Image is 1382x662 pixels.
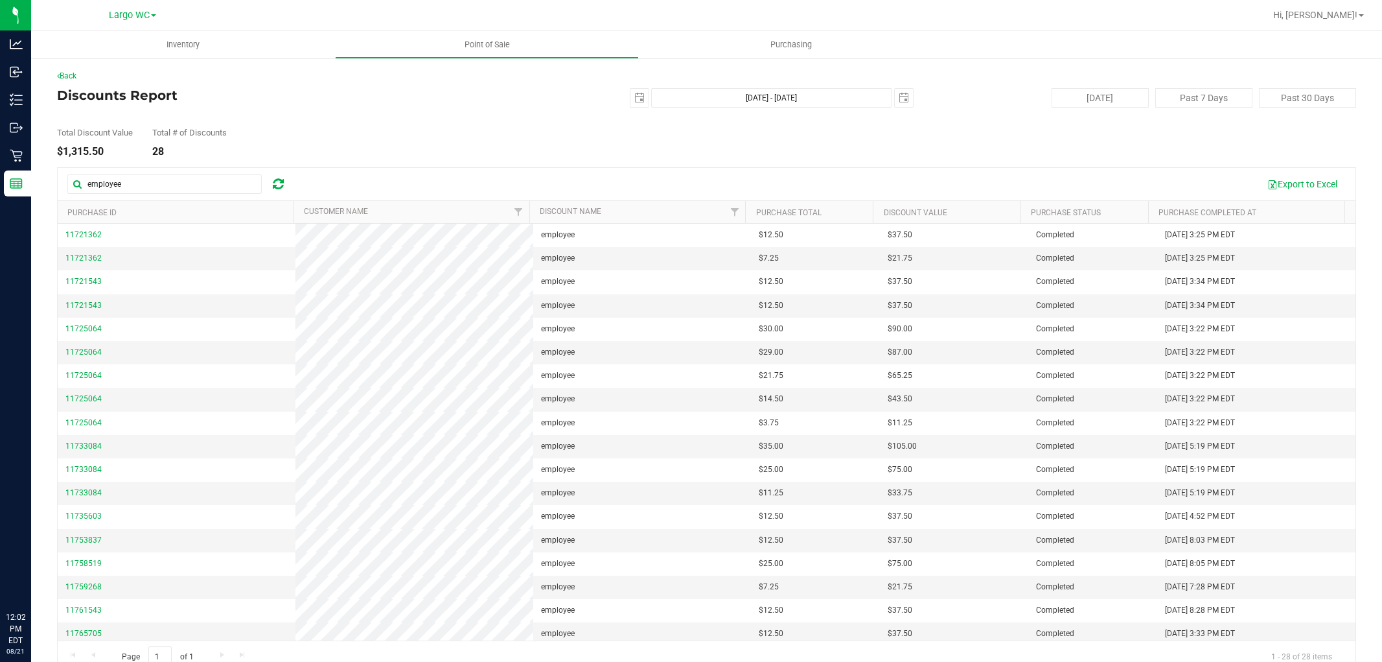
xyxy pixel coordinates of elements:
span: [DATE] 8:28 PM EDT [1165,604,1235,617]
button: Past 7 Days [1155,88,1252,108]
span: $12.50 [759,229,783,241]
span: $11.25 [759,487,783,499]
span: 11721543 [65,301,102,310]
a: Filter [724,201,745,223]
span: 11759268 [65,582,102,591]
span: Completed [1036,534,1074,547]
span: $14.50 [759,393,783,405]
iframe: Resource center [13,558,52,597]
inline-svg: Inbound [10,65,23,78]
span: $37.50 [888,276,912,288]
span: [DATE] 7:28 PM EDT [1165,581,1235,593]
span: 11733084 [65,442,102,451]
inline-svg: Outbound [10,121,23,134]
a: Filter [508,201,529,223]
span: Completed [1036,581,1074,593]
span: $12.50 [759,534,783,547]
span: 11721362 [65,254,102,263]
span: $21.75 [759,370,783,382]
span: [DATE] 3:33 PM EDT [1165,628,1235,640]
span: 11765705 [65,629,102,638]
span: 11721362 [65,230,102,239]
a: Purchase ID [67,208,117,217]
span: Largo WC [109,10,150,21]
span: Completed [1036,393,1074,405]
span: employee [541,370,575,382]
span: $11.25 [888,417,912,429]
span: [DATE] 8:05 PM EDT [1165,558,1235,570]
a: Purchase Completed At [1158,208,1256,217]
span: 11725064 [65,394,102,403]
inline-svg: Analytics [10,38,23,51]
a: Customer Name [304,207,368,216]
span: [DATE] 5:19 PM EDT [1165,440,1235,453]
a: Back [57,71,76,80]
span: employee [541,323,575,335]
a: Purchasing [639,31,943,58]
span: [DATE] 3:25 PM EDT [1165,252,1235,265]
span: [DATE] 8:03 PM EDT [1165,534,1235,547]
span: Completed [1036,276,1074,288]
span: Inventory [149,39,217,51]
inline-svg: Retail [10,149,23,162]
span: [DATE] 3:22 PM EDT [1165,370,1235,382]
span: $65.25 [888,370,912,382]
span: $35.00 [759,440,783,453]
a: Point of Sale [335,31,639,58]
inline-svg: Inventory [10,93,23,106]
div: Total Discount Value [57,128,133,137]
span: [DATE] 3:22 PM EDT [1165,346,1235,359]
span: 11725064 [65,348,102,357]
span: 11725064 [65,324,102,333]
span: Point of Sale [447,39,527,51]
span: [DATE] 3:22 PM EDT [1165,323,1235,335]
div: Total # of Discounts [152,128,227,137]
span: $87.00 [888,346,912,359]
span: employee [541,393,575,405]
inline-svg: Reports [10,177,23,190]
span: $12.50 [759,604,783,617]
span: $25.00 [759,558,783,570]
span: Hi, [PERSON_NAME]! [1273,10,1357,20]
span: $37.50 [888,604,912,617]
span: 11721543 [65,277,102,286]
span: Completed [1036,252,1074,265]
span: employee [541,440,575,453]
span: $3.75 [759,417,779,429]
span: $75.00 [888,464,912,476]
span: Completed [1036,229,1074,241]
span: Completed [1036,440,1074,453]
p: 08/21 [6,646,25,656]
span: Completed [1036,510,1074,523]
a: Inventory [31,31,335,58]
span: $30.00 [759,323,783,335]
span: $12.50 [759,300,783,312]
div: 28 [152,147,227,157]
a: Purchase Total [756,208,822,217]
span: $25.00 [759,464,783,476]
span: Completed [1036,370,1074,382]
span: employee [541,464,575,476]
span: $37.50 [888,510,912,523]
span: Purchasing [753,39,829,51]
span: employee [541,252,575,265]
span: employee [541,300,575,312]
span: employee [541,581,575,593]
span: [DATE] 3:25 PM EDT [1165,229,1235,241]
span: employee [541,558,575,570]
span: 11733084 [65,465,102,474]
span: employee [541,510,575,523]
div: $1,315.50 [57,147,133,157]
span: employee [541,229,575,241]
span: [DATE] 5:19 PM EDT [1165,464,1235,476]
span: 11758519 [65,559,102,568]
span: Completed [1036,323,1074,335]
a: Discount Value [884,208,947,217]
h4: Discounts Report [57,88,490,102]
input: Search... [67,174,262,194]
span: $37.50 [888,229,912,241]
span: select [895,89,913,107]
span: 11735603 [65,512,102,521]
p: 12:02 PM EDT [6,611,25,646]
span: Completed [1036,604,1074,617]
